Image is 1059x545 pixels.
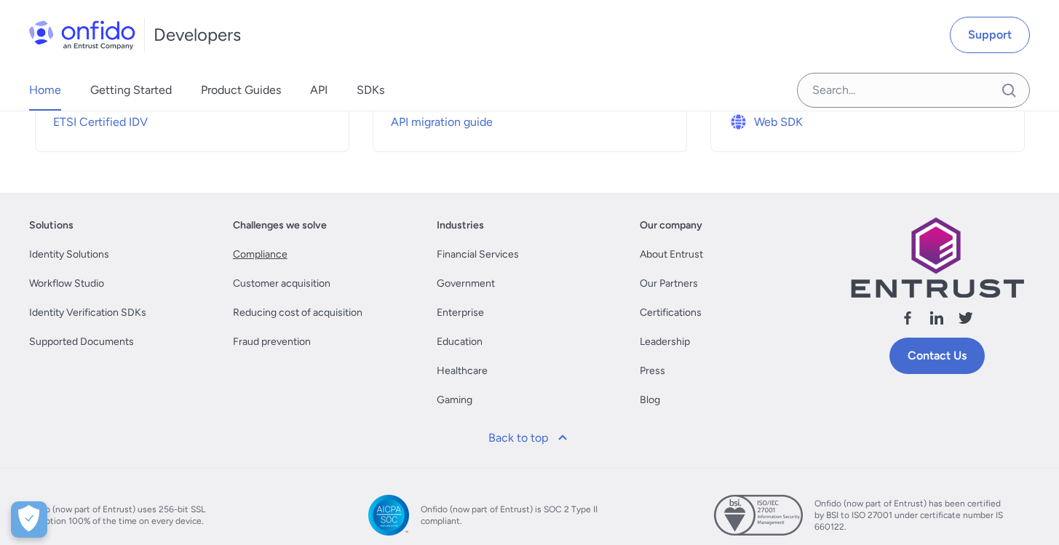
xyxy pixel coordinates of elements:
a: Icon Web SDKWeb SDK [729,105,1007,134]
span: Onfido (now part of Entrust) has been certified by BSI to ISO 27001 under certificate number IS 6... [814,498,1004,533]
a: Enterprise [437,304,484,322]
svg: Follow us X (Twitter) [957,309,975,327]
a: Contact Us [889,338,985,374]
a: Product Guides [201,70,281,111]
svg: Follow us linkedin [928,309,945,327]
a: Workflow Studio [29,275,104,293]
a: Our company [640,217,702,234]
a: Blog [640,391,660,409]
a: Follow us linkedin [928,309,945,332]
a: Home [29,70,61,111]
a: Healthcare [437,362,488,380]
a: Identity Verification SDKs [29,304,146,322]
div: Cookie Preferences [11,501,47,538]
a: Government [437,275,495,293]
span: Web SDK [754,114,803,131]
img: ISO 27001 certified [714,495,803,536]
img: Onfido Logo [29,20,135,49]
a: Industries [437,217,484,234]
span: Onfido (now part of Entrust) uses 256-bit SSL encryption 100% of the time on every device. [23,504,213,527]
a: Gaming [437,391,472,409]
a: Follow us facebook [899,309,916,332]
a: Reducing cost of acquisition [233,304,362,322]
img: Icon Web SDK [729,112,754,132]
img: SOC 2 Type II compliant [368,495,409,536]
a: Supported Documents [29,333,134,351]
a: Identity Solutions [29,246,109,263]
a: Back to top [480,421,580,456]
a: Press [640,362,665,380]
input: Onfido search input field [797,73,1030,108]
a: Leadership [640,333,690,351]
svg: Follow us facebook [899,309,916,327]
button: Open Preferences [11,501,47,538]
a: SDKs [357,70,384,111]
span: Onfido (now part of Entrust) is SOC 2 Type II compliant. [421,504,610,527]
a: Education [437,333,483,351]
a: Follow us X (Twitter) [957,309,975,332]
a: Fraud prevention [233,333,311,351]
a: Compliance [233,246,287,263]
a: Financial Services [437,246,519,263]
a: Certifications [640,304,702,322]
a: API [310,70,328,111]
a: Support [950,17,1030,53]
a: API migration guide [391,105,669,134]
span: API migration guide [391,114,493,131]
h1: Developers [154,23,241,47]
img: Entrust logo [849,217,1024,298]
a: Customer acquisition [233,275,330,293]
a: Challenges we solve [233,217,327,234]
a: Our Partners [640,275,698,293]
span: ETSI Certified IDV [53,114,148,131]
a: About Entrust [640,246,703,263]
a: Getting Started [90,70,172,111]
a: ETSI Certified IDV [53,105,331,134]
a: Solutions [29,217,74,234]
